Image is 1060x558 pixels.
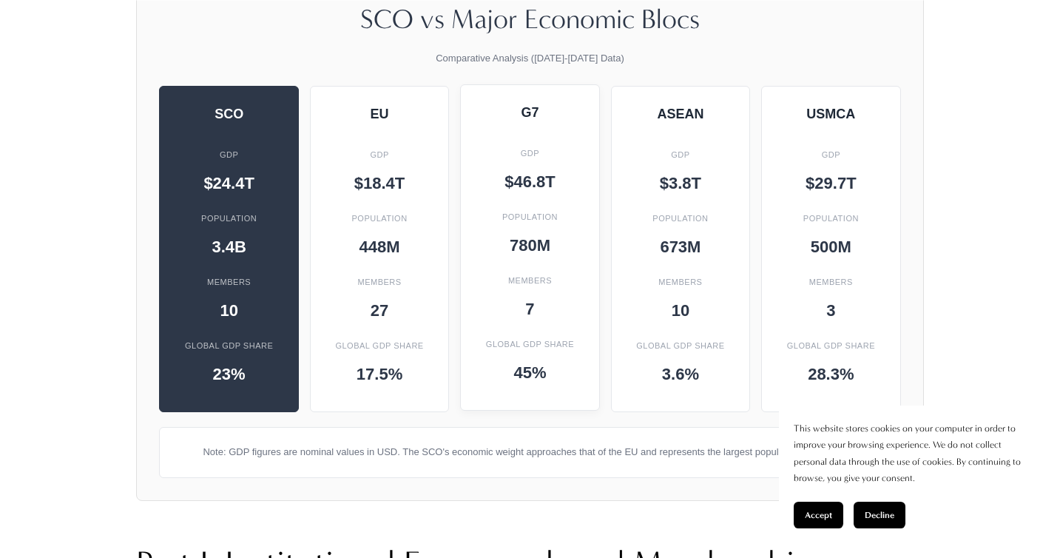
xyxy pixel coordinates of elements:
div: 10 [627,298,735,324]
section: Cookie banner [779,406,1045,543]
div: EU [325,101,433,127]
div: 448M [325,235,433,260]
div: 7 [476,297,584,323]
div: $46.8T [476,169,584,195]
div: 17.5% [325,362,433,388]
div: Global GDP Share [325,333,433,359]
div: Global GDP Share [777,333,885,359]
div: GDP [476,141,584,167]
div: Population [476,204,584,230]
div: $3.8T [627,171,735,197]
div: G7 [476,100,584,126]
div: GDP [175,142,283,168]
div: 27 [325,298,433,324]
div: GDP [627,142,735,168]
div: Members [627,269,735,295]
div: Members [777,269,885,295]
div: ASEAN [627,101,735,127]
span: Accept [805,510,832,520]
div: SCO [175,101,283,127]
div: 3.4B [175,235,283,260]
div: Global GDP Share [175,333,283,359]
div: 780M [476,233,584,259]
p: This website stores cookies on your computer in order to improve your browsing experience. We do ... [794,420,1030,487]
div: 10 [175,298,283,324]
div: 673M [627,235,735,260]
div: 28.3% [777,362,885,388]
div: 23% [175,362,283,388]
div: Global GDP Share [476,332,584,357]
div: 45% [476,360,584,386]
div: Population [777,206,885,232]
div: USMCA [777,101,885,127]
div: Members [175,269,283,295]
div: Members [476,268,584,294]
div: $18.4T [325,171,433,197]
div: 3 [777,298,885,324]
h3: SCO vs Major Economic Blocs [159,2,900,38]
p: Comparative Analysis ([DATE]-[DATE] Data) [159,50,900,67]
span: Decline [865,510,894,520]
div: Population [175,206,283,232]
div: $29.7T [777,171,885,197]
div: GDP [325,142,433,168]
div: GDP [777,142,885,168]
div: 500M [777,235,885,260]
button: Accept [794,502,843,528]
div: 3.6% [627,362,735,388]
div: Note: GDP figures are nominal values in USD. The SCO's economic weight approaches that of the EU ... [159,427,900,478]
div: Population [627,206,735,232]
button: Decline [854,502,905,528]
div: Global GDP Share [627,333,735,359]
div: Population [325,206,433,232]
div: Members [325,269,433,295]
div: $24.4T [175,171,283,197]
